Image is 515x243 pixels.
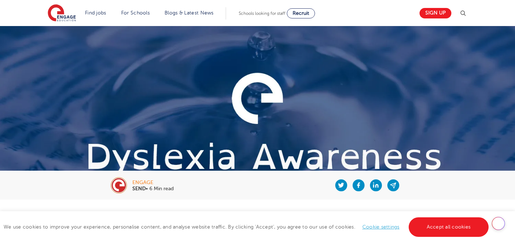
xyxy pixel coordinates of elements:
a: Accept all cookies [409,217,489,237]
p: • 6 Min read [132,186,174,191]
span: We use cookies to improve your experience, personalise content, and analyse website traffic. By c... [4,224,490,230]
a: Cookie settings [362,224,400,230]
div: engage [132,180,174,185]
a: Sign up [420,8,451,18]
a: Find jobs [85,10,106,16]
img: Engage Education [48,4,76,22]
b: SEND [132,186,146,191]
a: Recruit [287,8,315,18]
a: Blogs & Latest News [165,10,214,16]
span: Recruit [293,10,309,16]
a: For Schools [121,10,150,16]
span: Schools looking for staff [239,11,285,16]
